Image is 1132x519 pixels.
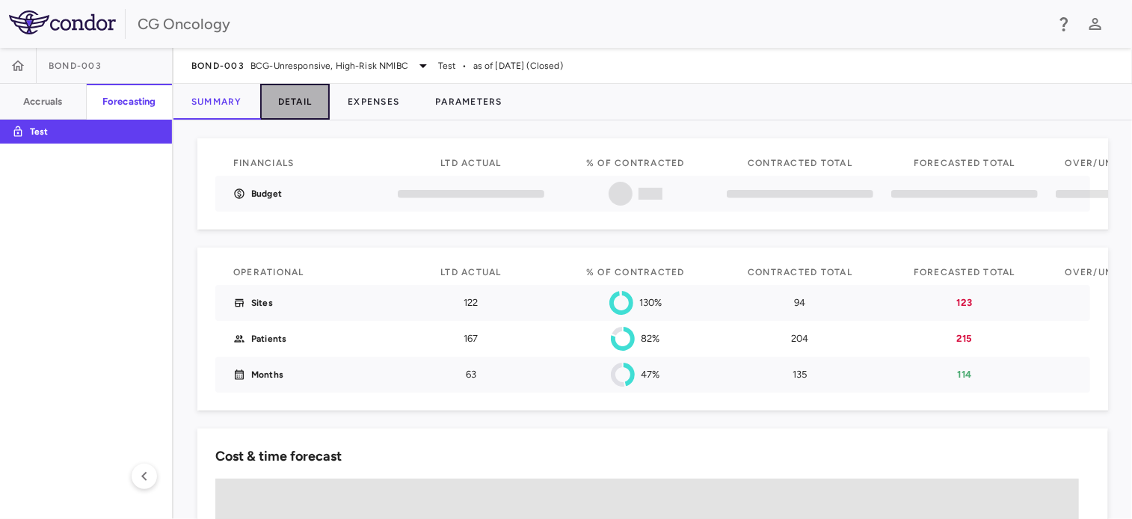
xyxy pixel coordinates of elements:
[330,84,417,120] button: Expenses
[641,368,659,381] p: 47%
[914,267,1015,277] span: Forecasted Total
[173,84,260,120] button: Summary
[891,296,1038,310] p: 123
[473,59,563,73] span: as of [DATE] (Closed)
[440,158,502,168] span: LTD actual
[398,368,544,381] p: 63
[748,158,852,168] span: Contracted Total
[233,158,295,168] span: Financials
[102,95,156,108] h6: Forecasting
[251,187,282,200] p: Budget
[138,13,1045,35] div: CG Oncology
[748,267,852,277] span: Contracted Total
[191,60,244,72] span: BOND-003
[250,59,408,73] span: BCG-Unresponsive, High-Risk NMIBC
[727,368,873,381] p: 135
[438,59,457,73] span: Test
[891,332,1038,346] p: 215
[586,267,685,277] span: % of Contracted
[260,84,330,120] button: Detail
[417,84,520,120] button: Parameters
[727,332,873,346] p: 204
[49,60,102,72] span: BOND-003
[251,368,283,381] p: Months
[586,158,685,168] span: % of Contracted
[398,332,544,346] p: 167
[641,332,659,346] p: 82%
[891,368,1038,381] p: 114
[463,59,467,73] span: •
[215,446,342,467] h6: Cost & time forecast
[233,267,304,277] span: Operational
[398,296,544,310] p: 122
[30,125,141,138] p: Test
[727,296,873,310] p: 94
[9,10,116,34] img: logo-full-BYUhSk78.svg
[23,95,62,108] h6: Accruals
[251,332,286,346] p: Patients
[440,267,502,277] span: LTD Actual
[251,296,273,310] p: Sites
[639,296,662,310] p: 130%
[914,158,1015,168] span: Forecasted Total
